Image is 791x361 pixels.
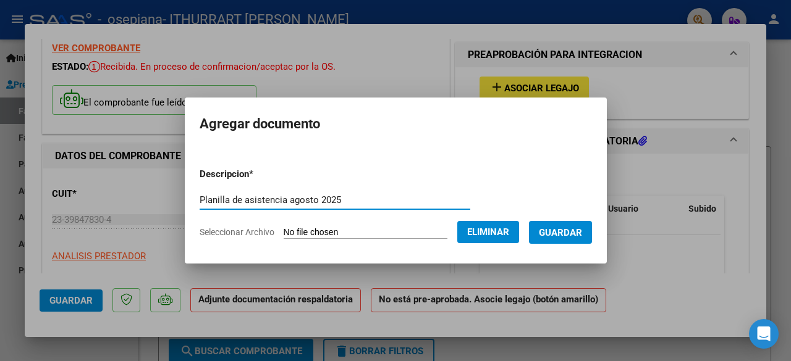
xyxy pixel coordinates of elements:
[200,227,274,237] span: Seleccionar Archivo
[539,227,582,238] span: Guardar
[749,319,779,349] div: Open Intercom Messenger
[467,226,509,238] span: Eliminar
[200,167,318,181] p: Descripcion
[529,221,592,244] button: Guardar
[457,221,519,243] button: Eliminar
[200,112,592,136] h2: Agregar documento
